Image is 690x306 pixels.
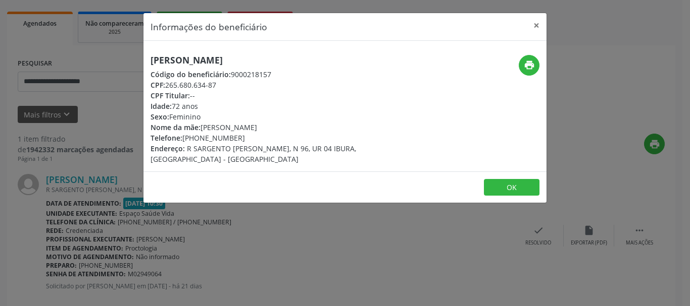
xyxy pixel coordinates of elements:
span: CPF: [151,80,165,90]
span: Idade: [151,101,172,111]
span: R SARGENTO [PERSON_NAME], N 96, UR 04 IBURA, [GEOGRAPHIC_DATA] - [GEOGRAPHIC_DATA] [151,144,356,164]
div: 72 anos [151,101,405,111]
div: 9000218157 [151,69,405,80]
span: Sexo: [151,112,169,121]
div: [PERSON_NAME] [151,122,405,133]
span: CPF Titular: [151,91,190,100]
span: Nome da mãe: [151,123,201,132]
button: OK [484,179,539,196]
h5: Informações do beneficiário [151,20,267,33]
span: Telefone: [151,133,182,143]
i: print [524,59,535,71]
div: Feminino [151,111,405,122]
span: Código do beneficiário: [151,70,231,79]
span: Endereço: [151,144,185,153]
div: [PHONE_NUMBER] [151,133,405,143]
button: Close [526,13,547,38]
div: 265.680.634-87 [151,80,405,90]
div: -- [151,90,405,101]
h5: [PERSON_NAME] [151,55,405,66]
button: print [519,55,539,76]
